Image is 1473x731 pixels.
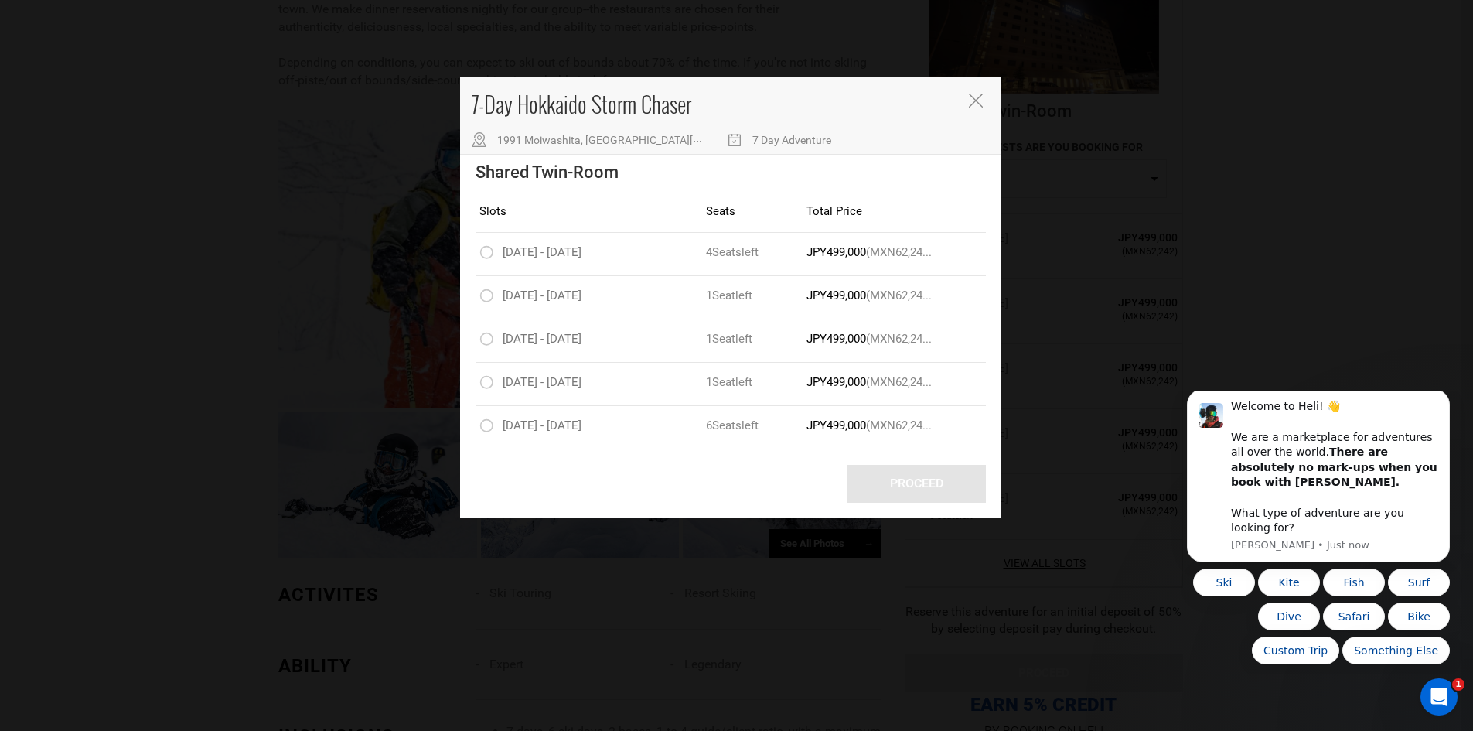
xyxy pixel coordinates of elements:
span: s [735,418,742,432]
div: (MXN62,242) [806,331,933,347]
button: Quick reply: Safari [159,212,221,240]
span: 7-Day Hokkaido Storm Chaser [472,88,691,120]
span: [DATE] - [DATE] [503,375,581,389]
div: left [706,418,806,434]
b: There are absolutely no mark-ups when you book with [PERSON_NAME]. [67,55,274,97]
span: JPY499,000 [806,245,866,259]
span: Shared Twin-Room [476,162,619,182]
button: Quick reply: Fish [159,178,221,206]
button: Quick reply: Bike [224,212,286,240]
iframe: Intercom live chat [1420,678,1458,716]
span: Seat [712,418,735,432]
span: 1 [706,331,735,347]
div: Slots [479,203,706,220]
span: [DATE] - [DATE] [503,332,581,346]
span: 1 [706,288,735,304]
span: 1 [1452,678,1464,691]
div: left [706,288,806,304]
span: 6 [706,418,742,434]
p: Message from Carl, sent Just now [67,148,274,162]
span: [DATE] - [DATE] [503,418,581,432]
button: Proceed [847,465,986,503]
span: 4 [706,244,742,261]
img: Profile image for Carl [35,12,60,37]
span: [DATE] - [DATE] [503,289,581,302]
button: Quick reply: Custom Trip [88,246,176,274]
span: Seat [712,375,735,389]
div: (MXN62,242) [806,288,933,304]
button: Quick reply: Kite [94,178,156,206]
span: Seat [712,245,735,259]
span: 1 [706,374,735,391]
div: left [706,374,806,391]
button: Quick reply: Dive [94,212,156,240]
span: 7 Day Adventure [752,134,831,146]
div: (MXN62,242) [806,244,933,261]
span: s [735,245,742,259]
span: 1991 Moiwashita, [GEOGRAPHIC_DATA][PERSON_NAME], [GEOGRAPHIC_DATA], [GEOGRAPHIC_DATA] 005-0040, [... [497,134,1148,146]
div: Seats [706,203,806,220]
div: left [706,244,806,261]
span: JPY499,000 [806,332,866,346]
div: Welcome to Heli! 👋 We are a marketplace for adventures all over the world. What type of adventure... [67,9,274,145]
span: JPY499,000 [806,289,866,302]
div: left [706,331,806,347]
span: Seat [712,289,735,302]
button: Quick reply: Surf [224,178,286,206]
button: Quick reply: Ski [29,178,91,206]
div: Total Price [806,203,933,220]
div: (MXN62,242) [806,374,933,391]
div: Quick reply options [23,178,286,274]
iframe: Intercom notifications message [1164,391,1473,674]
button: Quick reply: Something Else [179,246,286,274]
span: JPY499,000 [806,375,866,389]
button: Close [969,94,986,110]
div: Message content [67,9,274,145]
div: (MXN62,242) [806,418,933,434]
span: [DATE] - [DATE] [503,245,581,259]
span: Seat [712,332,735,346]
span: JPY499,000 [806,418,866,432]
